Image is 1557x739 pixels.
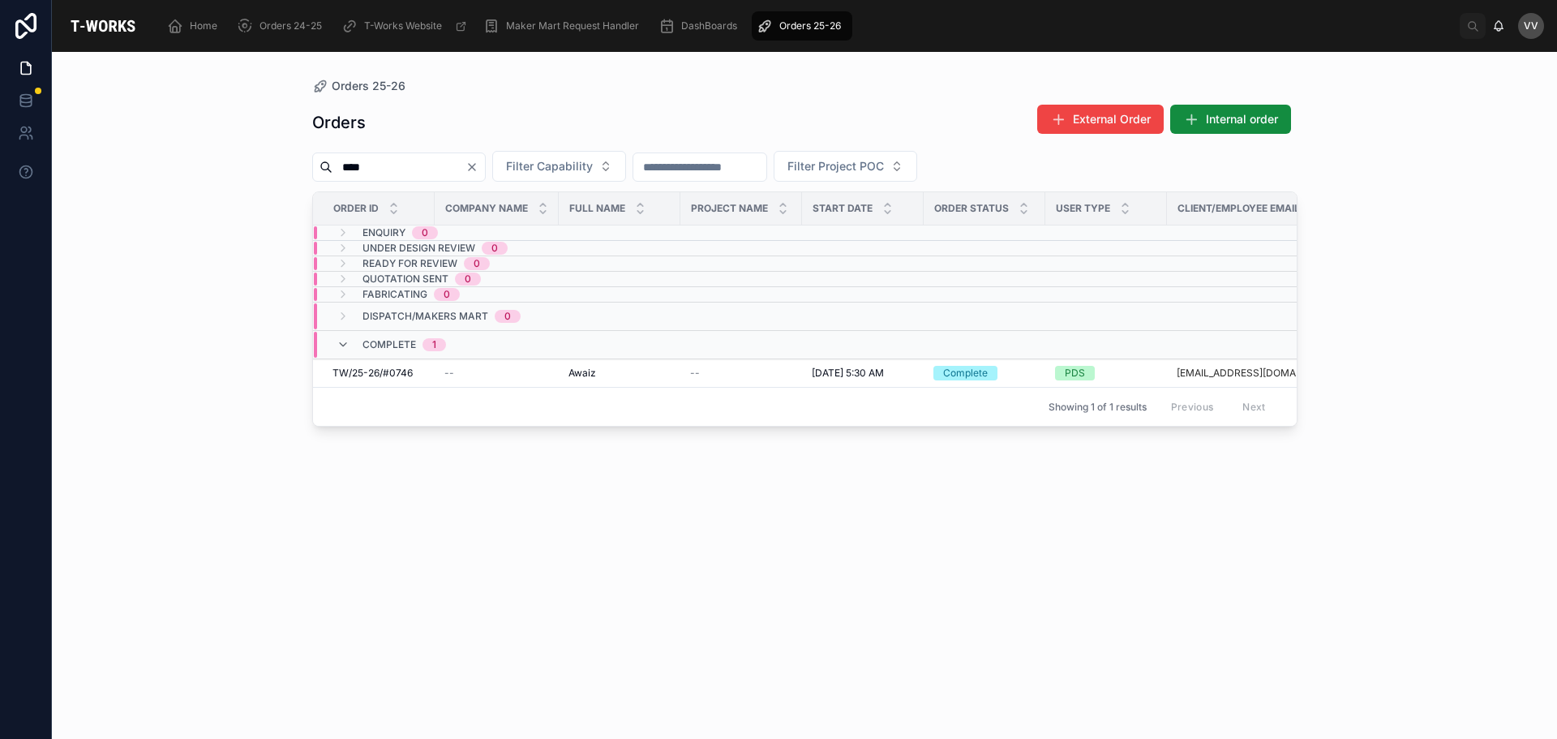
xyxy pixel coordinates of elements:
button: Select Button [492,151,626,182]
span: Internal order [1206,111,1278,127]
span: Showing 1 of 1 results [1049,401,1147,414]
a: TW/25-26/#0746 [332,367,425,380]
a: T-Works Website [337,11,475,41]
div: 0 [504,310,511,323]
span: VV [1524,19,1538,32]
span: Maker Mart Request Handler [506,19,639,32]
a: Complete [933,366,1036,380]
span: Order ID [333,202,379,215]
span: Filter Project POC [787,158,884,174]
a: PDS [1055,366,1157,380]
a: -- [690,367,792,380]
span: Orders 25-26 [779,19,841,32]
span: Start Date [813,202,873,215]
span: -- [444,367,454,380]
a: [EMAIL_ADDRESS][DOMAIN_NAME] [1177,367,1321,380]
span: Home [190,19,217,32]
a: Orders 25-26 [312,78,405,94]
div: 0 [444,288,450,301]
span: Fabricating [362,288,427,301]
span: Quotation Sent [362,273,448,286]
a: [DATE] 5:30 AM [812,367,914,380]
div: 0 [491,242,498,255]
button: Clear [465,161,485,174]
span: External Order [1073,111,1151,127]
a: -- [444,367,549,380]
h1: Orders [312,111,366,134]
a: Orders 24-25 [232,11,333,41]
div: scrollable content [154,8,1460,44]
span: T-Works Website [364,19,442,32]
span: DashBoards [681,19,737,32]
span: -- [690,367,700,380]
span: Client/Employee Email [1177,202,1300,215]
div: 0 [465,273,471,286]
div: Complete [943,366,988,380]
div: 1 [432,338,436,351]
span: TW/25-26/#0746 [332,367,413,380]
div: 0 [422,226,428,239]
span: Filter Capability [506,158,593,174]
div: PDS [1065,366,1085,380]
img: App logo [65,13,141,39]
button: External Order [1037,105,1164,134]
a: Home [162,11,229,41]
span: Complete [362,338,416,351]
span: Awaiz [568,367,596,380]
span: Orders 25-26 [332,78,405,94]
span: Project Name [691,202,768,215]
span: Order Status [934,202,1009,215]
span: Dispatch/Makers Mart [362,310,488,323]
span: Under Design Review [362,242,475,255]
a: Awaiz [568,367,671,380]
span: [DATE] 5:30 AM [812,367,884,380]
button: Select Button [774,151,917,182]
span: Orders 24-25 [259,19,322,32]
span: Company Name [445,202,528,215]
div: 0 [474,257,480,270]
span: User Type [1056,202,1110,215]
span: Ready for Review [362,257,457,270]
a: Orders 25-26 [752,11,852,41]
button: Internal order [1170,105,1291,134]
a: DashBoards [654,11,748,41]
a: Maker Mart Request Handler [478,11,650,41]
span: Full Name [569,202,625,215]
span: Enquiry [362,226,405,239]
